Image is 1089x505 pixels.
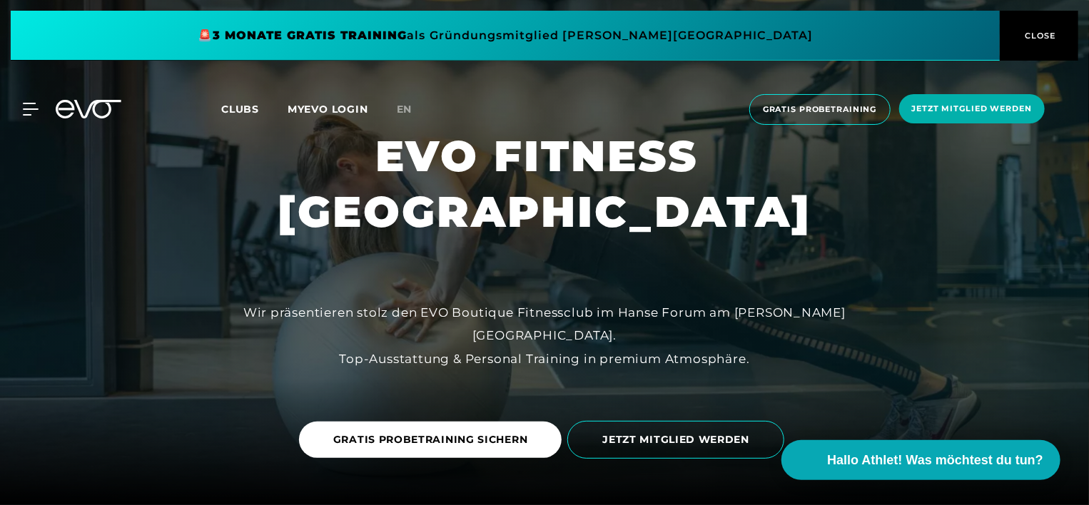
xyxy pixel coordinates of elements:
[221,102,288,116] a: Clubs
[288,103,368,116] a: MYEVO LOGIN
[397,101,430,118] a: en
[827,451,1043,470] span: Hallo Athlet! Was möchtest du tun?
[745,94,895,125] a: Gratis Probetraining
[1022,29,1057,42] span: CLOSE
[333,432,528,447] span: GRATIS PROBETRAINING SICHERN
[895,94,1049,125] a: Jetzt Mitglied werden
[1000,11,1078,61] button: CLOSE
[781,440,1060,480] button: Hallo Athlet! Was möchtest du tun?
[299,411,568,469] a: GRATIS PROBETRAINING SICHERN
[223,301,866,370] div: Wir präsentieren stolz den EVO Boutique Fitnessclub im Hanse Forum am [PERSON_NAME][GEOGRAPHIC_DA...
[397,103,412,116] span: en
[567,410,790,469] a: JETZT MITGLIED WERDEN
[602,432,749,447] span: JETZT MITGLIED WERDEN
[221,103,259,116] span: Clubs
[912,103,1032,115] span: Jetzt Mitglied werden
[763,103,877,116] span: Gratis Probetraining
[278,128,811,240] h1: EVO FITNESS [GEOGRAPHIC_DATA]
